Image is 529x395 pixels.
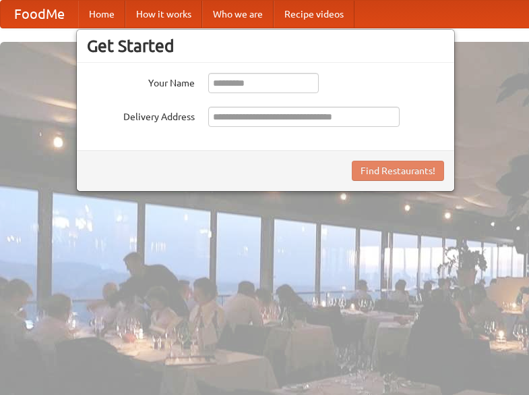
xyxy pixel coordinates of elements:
[202,1,274,28] a: Who we are
[87,36,444,56] h3: Get Started
[87,73,195,90] label: Your Name
[352,161,444,181] button: Find Restaurants!
[274,1,354,28] a: Recipe videos
[87,107,195,124] label: Delivery Address
[125,1,202,28] a: How it works
[78,1,125,28] a: Home
[1,1,78,28] a: FoodMe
